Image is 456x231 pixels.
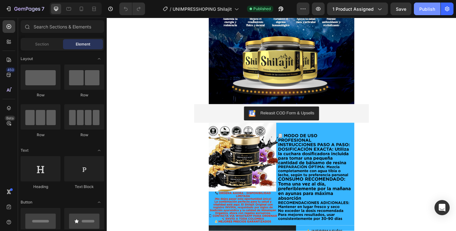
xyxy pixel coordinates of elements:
[41,5,44,13] p: 7
[332,6,374,12] span: 1 product assigned
[94,54,104,64] span: Toggle open
[434,200,450,215] div: Open Intercom Messenger
[76,41,90,47] span: Element
[35,41,49,47] span: Section
[21,184,60,190] div: Heading
[64,92,104,98] div: Row
[327,3,388,15] button: 1 product assigned
[5,116,15,121] div: Beta
[6,67,15,72] div: 450
[390,3,411,15] button: Save
[21,56,33,62] span: Layout
[21,132,60,138] div: Row
[396,6,406,12] span: Save
[154,100,162,108] img: CKKYs5695_ICEAE=.webp
[414,3,440,15] button: Publish
[173,6,232,12] span: UNIMPRESSHOPING Shilajit
[167,100,225,107] div: Releasit COD Form & Upsells
[21,199,32,205] span: Button
[21,148,28,153] span: Text
[107,18,456,231] iframe: Design area
[21,20,104,33] input: Search Sections & Elements
[149,97,231,112] button: Releasit COD Form & Upsells
[170,6,171,12] span: /
[111,114,269,226] img: gempages_585761450228712283-7a52a9cd-2b89-4c97-b63d-74b0c2aedd73.png
[419,6,435,12] div: Publish
[64,184,104,190] div: Text Block
[119,3,145,15] div: Undo/Redo
[64,132,104,138] div: Row
[21,92,60,98] div: Row
[94,145,104,155] span: Toggle open
[3,3,47,15] button: 7
[94,197,104,207] span: Toggle open
[253,6,271,12] span: Published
